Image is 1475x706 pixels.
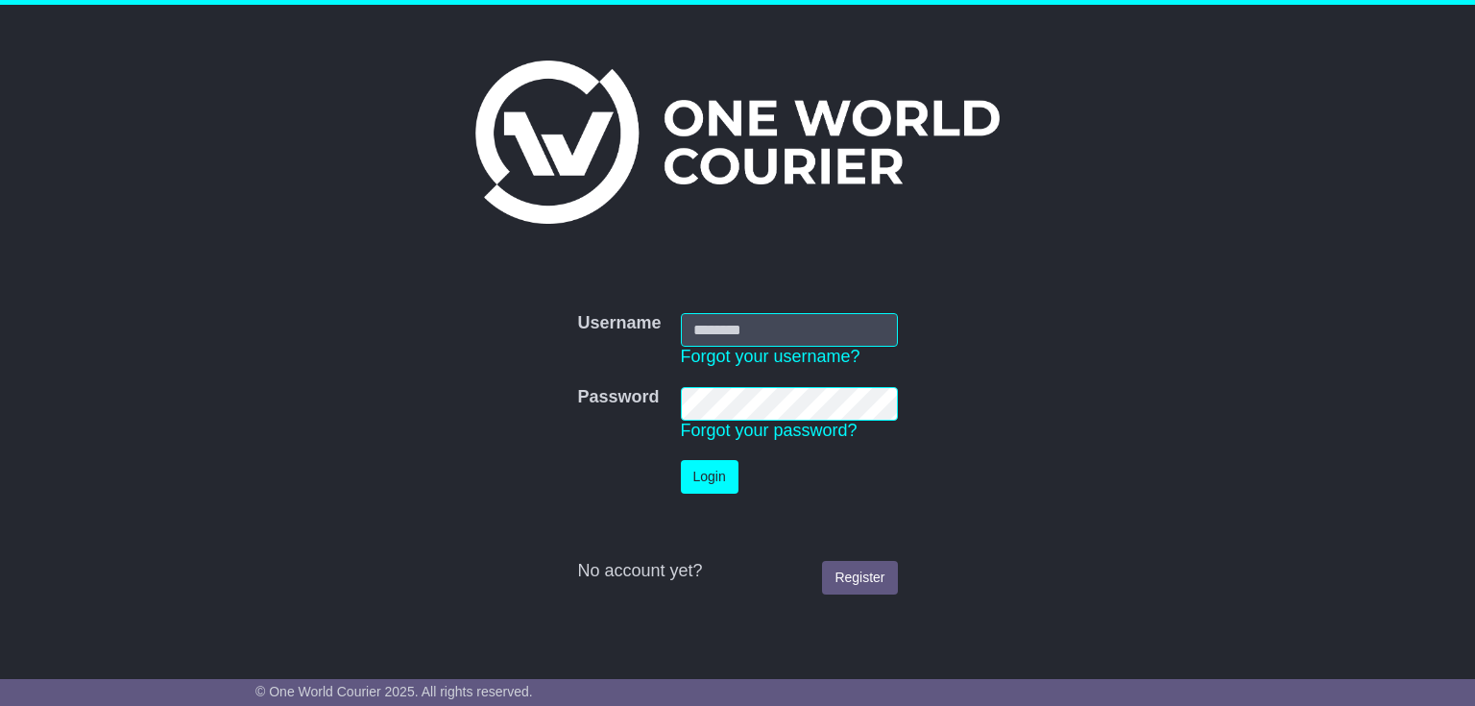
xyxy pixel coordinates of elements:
[681,421,858,440] a: Forgot your password?
[577,313,661,334] label: Username
[577,561,897,582] div: No account yet?
[475,61,1000,224] img: One World
[681,460,738,494] button: Login
[822,561,897,595] a: Register
[577,387,659,408] label: Password
[681,347,860,366] a: Forgot your username?
[255,684,533,699] span: © One World Courier 2025. All rights reserved.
